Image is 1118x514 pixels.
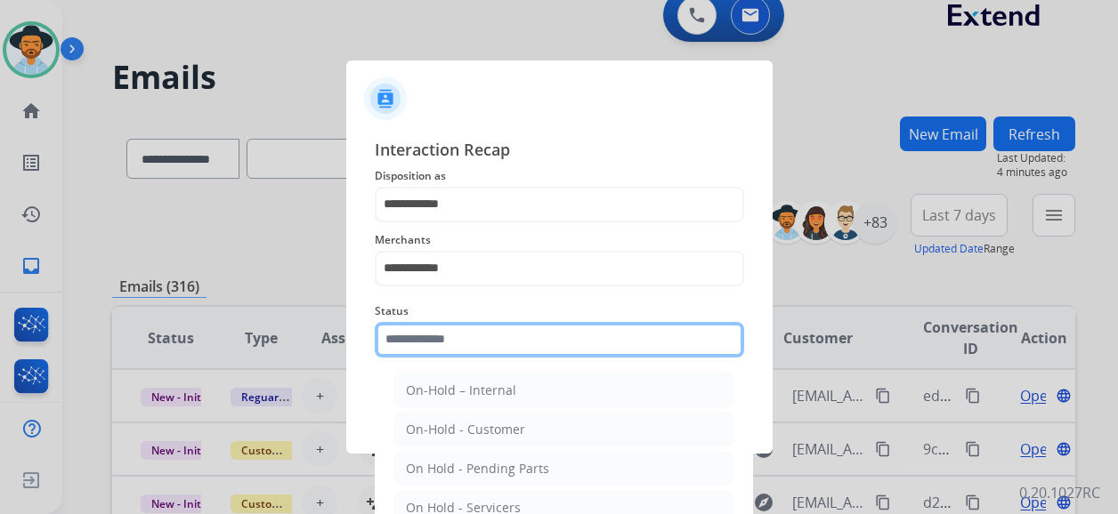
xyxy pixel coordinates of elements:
[375,229,744,251] span: Merchants
[375,301,744,322] span: Status
[375,165,744,187] span: Disposition as
[364,77,407,120] img: contactIcon
[406,460,549,478] div: On Hold - Pending Parts
[406,381,516,399] div: On-Hold – Internal
[1019,482,1100,503] p: 0.20.1027RC
[406,421,525,438] div: On-Hold - Customer
[375,137,744,165] span: Interaction Recap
